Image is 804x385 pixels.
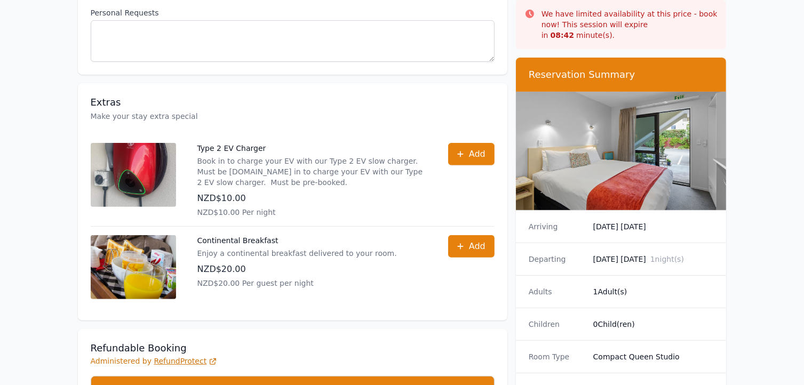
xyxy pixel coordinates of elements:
span: 1 night(s) [650,255,684,263]
dt: Departing [529,254,585,264]
button: Add [448,235,495,258]
h3: Reservation Summary [529,68,714,81]
span: Add [469,148,485,161]
label: Personal Requests [91,7,495,18]
dd: [DATE] [DATE] [593,254,714,264]
dt: Arriving [529,221,585,232]
img: Type 2 EV Charger [91,143,176,207]
span: Administered by [91,357,218,365]
dt: Room Type [529,351,585,362]
dt: Adults [529,286,585,297]
dd: 0 Child(ren) [593,319,714,330]
p: We have limited availability at this price - book now! This session will expire in minute(s). [542,9,718,41]
img: Compact Queen Studio [516,92,727,210]
dt: Children [529,319,585,330]
p: NZD$10.00 Per night [197,207,427,218]
p: NZD$20.00 Per guest per night [197,278,397,288]
p: Book in to charge your EV with our Type 2 EV slow charger. Must be [DOMAIN_NAME] in to charge you... [197,156,427,188]
span: Add [469,240,485,253]
img: Continental Breakfast [91,235,176,299]
p: Continental Breakfast [197,235,397,246]
dd: 1 Adult(s) [593,286,714,297]
p: NZD$20.00 [197,263,397,276]
dd: Compact Queen Studio [593,351,714,362]
strong: 08 : 42 [551,31,575,39]
a: RefundProtect [154,357,217,365]
p: Enjoy a continental breakfast delivered to your room. [197,248,397,259]
h3: Extras [91,96,495,109]
h3: Refundable Booking [91,342,495,355]
p: Make your stay extra special [91,111,495,122]
button: Add [448,143,495,165]
dd: [DATE] [DATE] [593,221,714,232]
p: NZD$10.00 [197,192,427,205]
p: Type 2 EV Charger [197,143,427,154]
